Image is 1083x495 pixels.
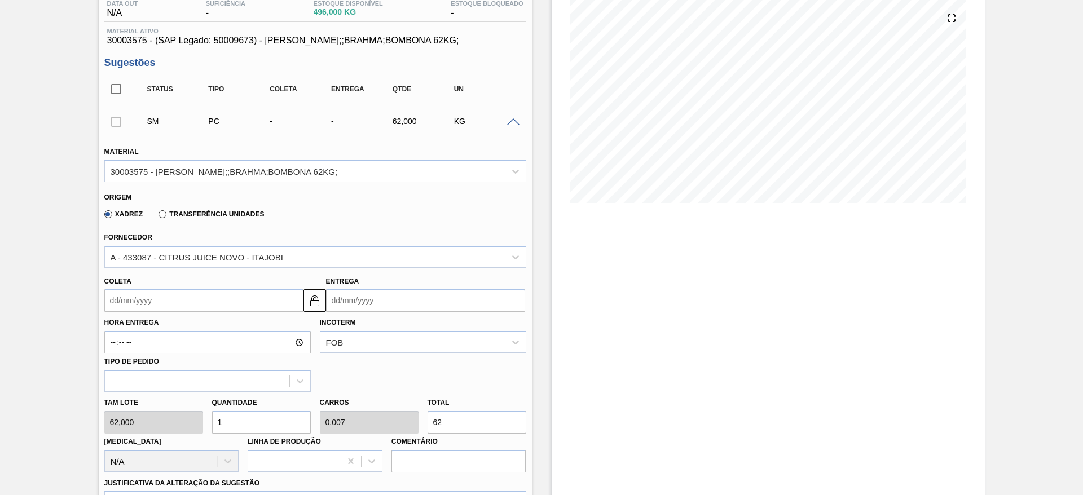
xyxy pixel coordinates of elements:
[205,85,274,93] div: Tipo
[205,117,274,126] div: Pedido de Compra
[314,8,383,16] span: 496,000 KG
[326,277,359,285] label: Entrega
[451,85,520,93] div: UN
[104,289,303,312] input: dd/mm/yyyy
[104,277,131,285] label: Coleta
[144,117,213,126] div: Sugestão Manual
[390,85,458,93] div: Qtde
[390,117,458,126] div: 62,000
[248,437,321,445] label: Linha de Produção
[104,395,203,411] label: Tam lote
[320,399,349,406] label: Carros
[303,289,326,312] button: locked
[104,57,526,69] h3: Sugestões
[159,210,264,218] label: Transferência Unidades
[320,319,356,326] label: Incoterm
[104,210,143,218] label: Xadrez
[111,252,283,262] div: A - 433087 - CITRUS JUICE NOVO - ITAJOBI
[104,357,159,365] label: Tipo de pedido
[451,117,520,126] div: KG
[428,399,450,406] label: Total
[111,166,338,176] div: 30003575 - [PERSON_NAME];;BRAHMA;BOMBONA 62KG;
[328,85,397,93] div: Entrega
[267,85,335,93] div: Coleta
[107,36,523,46] span: 30003575 - (SAP Legado: 50009673) - [PERSON_NAME];;BRAHMA;BOMBONA 62KG;
[104,233,152,241] label: Fornecedor
[326,338,344,347] div: FOB
[308,294,322,307] img: locked
[267,117,335,126] div: -
[104,479,260,487] label: Justificativa da Alteração da Sugestão
[104,148,139,156] label: Material
[326,289,525,312] input: dd/mm/yyyy
[104,193,132,201] label: Origem
[107,28,523,34] span: Material ativo
[104,437,161,445] label: [MEDICAL_DATA]
[144,85,213,93] div: Status
[328,117,397,126] div: -
[391,434,526,450] label: Comentário
[104,315,311,331] label: Hora Entrega
[212,399,257,406] label: Quantidade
